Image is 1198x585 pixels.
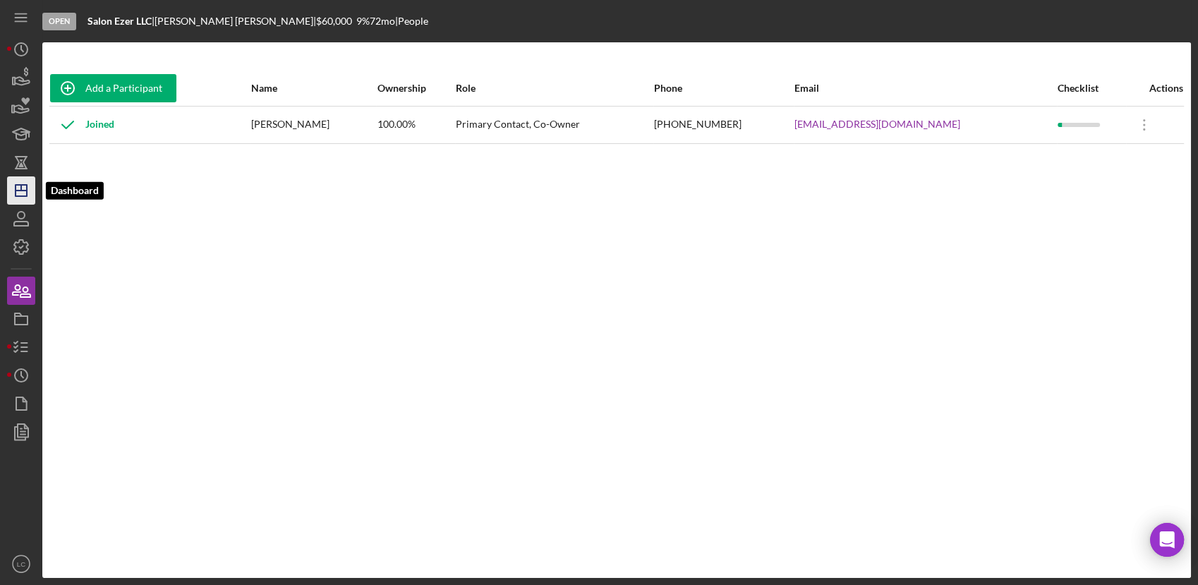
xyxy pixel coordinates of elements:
div: Email [794,83,1057,94]
div: Phone [654,83,793,94]
div: Joined [50,107,114,143]
div: Primary Contact, Co-Owner [456,107,653,143]
div: | [87,16,155,27]
div: [PERSON_NAME] [PERSON_NAME] | [155,16,316,27]
button: LC [7,550,35,578]
b: Salon Ezer LLC [87,15,152,27]
div: | People [395,16,428,27]
div: [PERSON_NAME] [251,107,375,143]
div: Add a Participant [85,74,162,102]
div: Actions [1127,83,1183,94]
div: Open [42,13,76,30]
span: $60,000 [316,15,352,27]
text: LC [17,560,25,568]
div: Ownership [377,83,454,94]
div: [PHONE_NUMBER] [654,107,793,143]
div: 9 % [356,16,370,27]
div: 100.00% [377,107,454,143]
div: Checklist [1058,83,1125,94]
a: [EMAIL_ADDRESS][DOMAIN_NAME] [794,119,960,130]
div: Role [456,83,653,94]
div: Name [251,83,375,94]
div: Open Intercom Messenger [1150,523,1184,557]
button: Add a Participant [50,74,176,102]
div: 72 mo [370,16,395,27]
